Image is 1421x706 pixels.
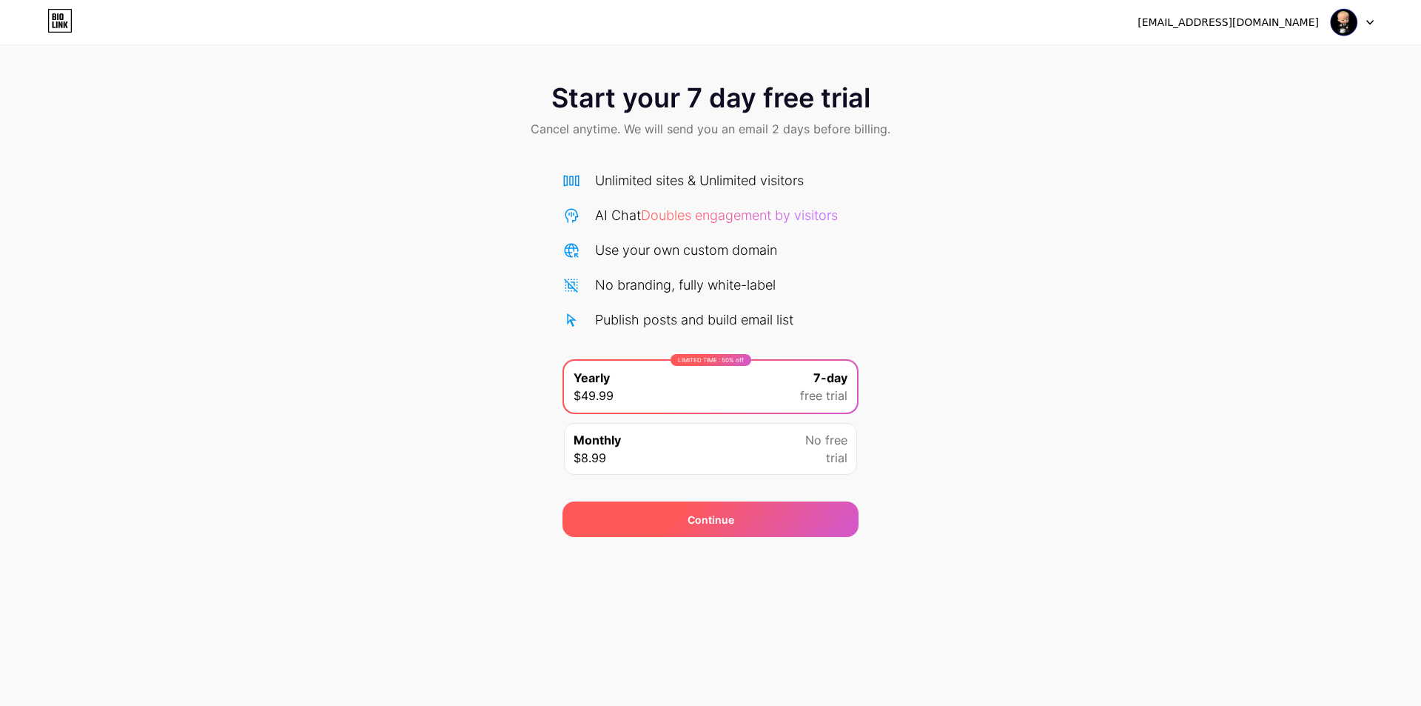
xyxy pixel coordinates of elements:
div: No branding, fully white-label [595,275,776,295]
div: Use your own custom domain [595,240,777,260]
span: $49.99 [574,387,614,404]
div: [EMAIL_ADDRESS][DOMAIN_NAME] [1138,15,1319,30]
span: trial [826,449,847,467]
span: Cancel anytime. We will send you an email 2 days before billing. [531,120,890,138]
img: GTC BOSS [1330,8,1358,36]
div: LIMITED TIME : 50% off [671,354,751,366]
span: Yearly [574,369,610,387]
div: AI Chat [595,205,838,225]
div: Continue [688,512,734,527]
span: Start your 7 day free trial [551,83,870,113]
span: No free [805,431,847,449]
span: $8.99 [574,449,606,467]
span: 7-day [813,369,847,387]
span: free trial [800,387,847,404]
div: Publish posts and build email list [595,310,793,330]
span: Doubles engagement by visitors [641,207,838,223]
div: Unlimited sites & Unlimited visitors [595,170,804,190]
span: Monthly [574,431,621,449]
